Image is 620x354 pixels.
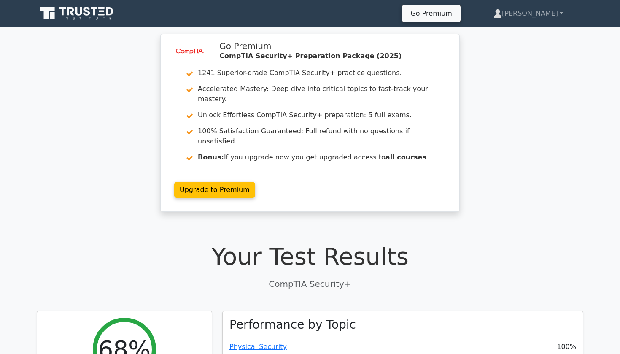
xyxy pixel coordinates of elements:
[229,318,356,332] h3: Performance by Topic
[473,5,583,22] a: [PERSON_NAME]
[174,182,255,198] a: Upgrade to Premium
[557,342,576,352] span: 100%
[229,343,287,351] a: Physical Security
[405,8,457,19] a: Go Premium
[37,278,583,290] p: CompTIA Security+
[37,242,583,270] h1: Your Test Results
